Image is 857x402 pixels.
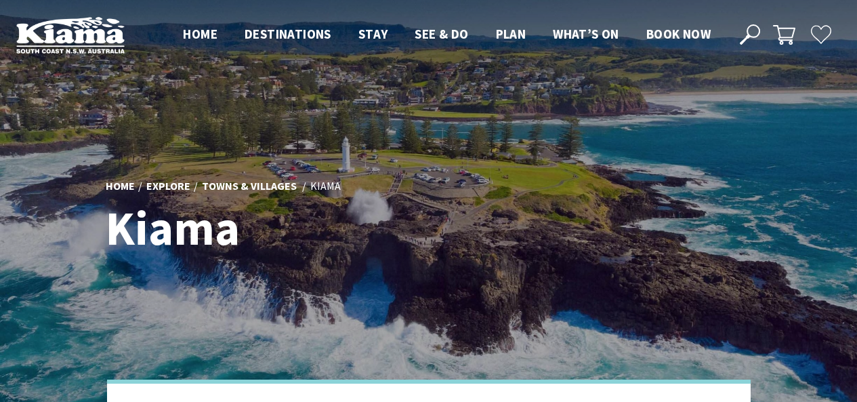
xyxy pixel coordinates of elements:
span: See & Do [415,26,468,42]
a: Home [106,179,135,194]
img: Kiama Logo [16,16,125,54]
h1: Kiama [106,202,488,254]
nav: Main Menu [169,24,724,46]
li: Kiama [310,178,341,195]
span: Stay [358,26,388,42]
a: Explore [146,179,190,194]
span: Plan [496,26,526,42]
a: Towns & Villages [202,179,297,194]
span: Home [183,26,217,42]
span: Destinations [245,26,331,42]
span: Book now [646,26,711,42]
span: What’s On [553,26,619,42]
